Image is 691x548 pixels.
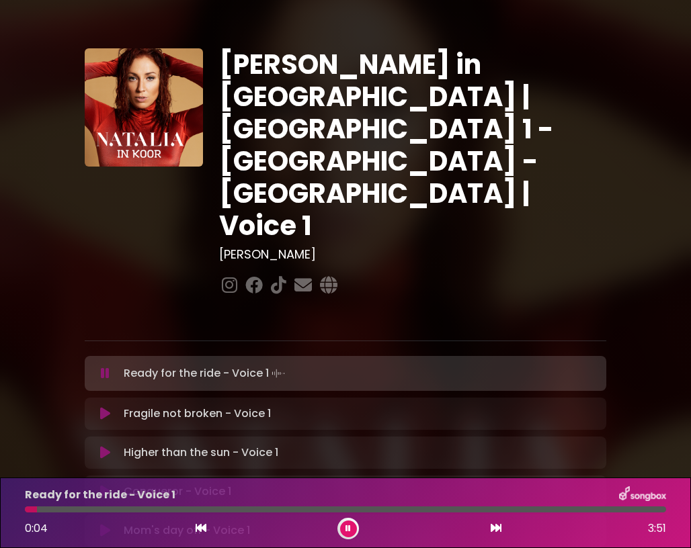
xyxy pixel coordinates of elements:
p: Ready for the ride - Voice 1 [124,364,288,383]
p: Higher than the sun - Voice 1 [124,445,278,461]
h1: [PERSON_NAME] in [GEOGRAPHIC_DATA] | [GEOGRAPHIC_DATA] 1 - [GEOGRAPHIC_DATA] - [GEOGRAPHIC_DATA] ... [219,48,606,242]
span: 3:51 [648,520,666,537]
span: 0:04 [25,520,48,536]
img: YTVS25JmS9CLUqXqkEhs [85,48,203,167]
img: songbox-logo-white.png [619,486,666,504]
h3: [PERSON_NAME] [219,247,606,262]
img: waveform4.gif [269,364,288,383]
p: Fragile not broken - Voice 1 [124,406,271,422]
p: Ready for the ride - Voice 1 [25,487,175,503]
